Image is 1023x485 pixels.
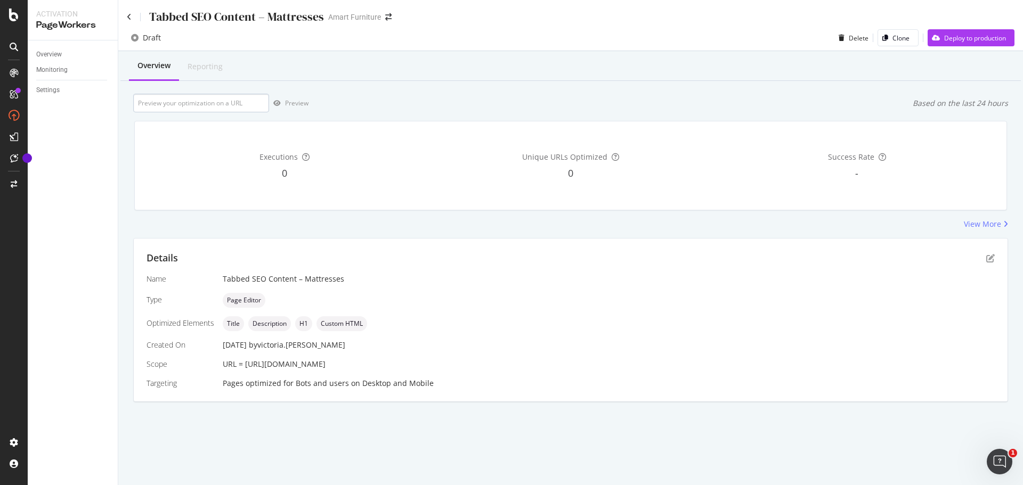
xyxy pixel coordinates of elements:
[834,29,868,46] button: Delete
[328,12,381,22] div: Amart Furniture
[36,19,109,31] div: PageWorkers
[385,13,392,21] div: arrow-right-arrow-left
[149,9,324,25] div: Tabbed SEO Content – Mattresses
[22,153,32,163] div: Tooltip anchor
[259,152,298,162] span: Executions
[223,293,265,308] div: neutral label
[36,85,110,96] a: Settings
[36,49,62,60] div: Overview
[878,29,919,46] button: Clone
[36,9,109,19] div: Activation
[986,254,995,262] div: pen-to-square
[36,64,110,76] a: Monitoring
[137,60,170,71] div: Overview
[944,34,1006,43] div: Deploy to production
[928,29,1014,46] button: Deploy to production
[285,98,308,108] div: Preview
[269,95,308,112] button: Preview
[133,94,269,112] input: Preview your optimization on a URL
[147,294,214,305] div: Type
[964,219,1001,229] div: View More
[227,320,240,327] span: Title
[855,167,858,179] span: -
[321,320,363,327] span: Custom HTML
[253,320,287,327] span: Description
[316,316,367,331] div: neutral label
[223,359,326,369] span: URL = [URL][DOMAIN_NAME]
[36,85,60,96] div: Settings
[892,34,910,43] div: Clone
[568,167,573,179] span: 0
[223,274,995,284] div: Tabbed SEO Content – Mattresses
[249,340,345,350] div: by victoria.[PERSON_NAME]
[223,378,995,389] div: Pages optimized for on
[248,316,291,331] div: neutral label
[143,32,161,43] div: Draft
[127,13,132,21] a: Click to go back
[522,152,607,162] span: Unique URLs Optimized
[849,34,868,43] div: Delete
[223,340,995,350] div: [DATE]
[147,318,214,328] div: Optimized Elements
[964,219,1008,229] a: View More
[282,167,287,179] span: 0
[227,297,261,303] span: Page Editor
[36,49,110,60] a: Overview
[188,61,223,72] div: Reporting
[147,251,178,265] div: Details
[147,274,214,284] div: Name
[987,449,1012,474] iframe: Intercom live chat
[36,64,68,76] div: Monitoring
[362,378,434,389] div: Desktop and Mobile
[295,316,312,331] div: neutral label
[1009,449,1017,457] span: 1
[296,378,349,389] div: Bots and users
[147,340,214,350] div: Created On
[299,320,308,327] span: H1
[223,316,244,331] div: neutral label
[913,98,1008,109] div: Based on the last 24 hours
[828,152,874,162] span: Success Rate
[147,359,214,369] div: Scope
[147,378,214,389] div: Targeting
